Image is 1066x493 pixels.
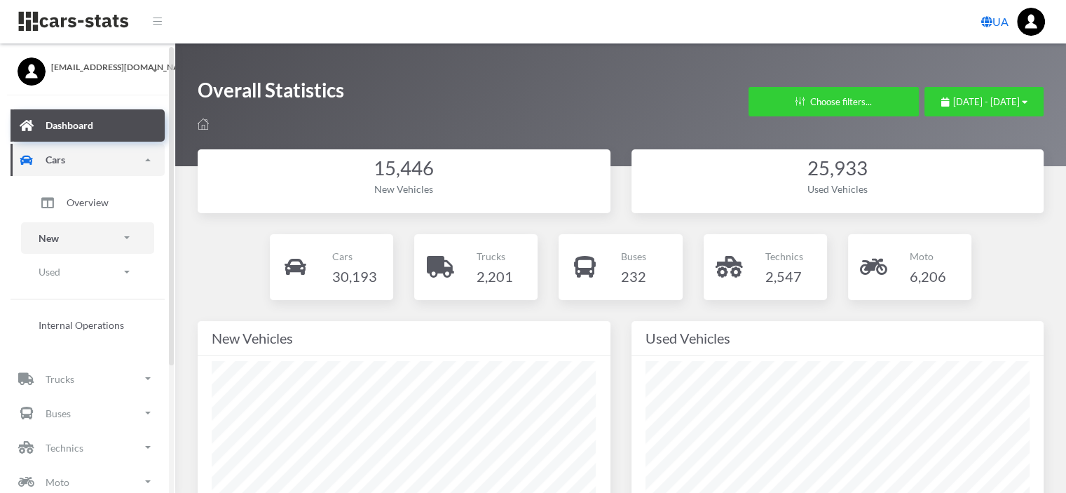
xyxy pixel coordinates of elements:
h4: 2,201 [477,265,513,288]
p: Technics [46,439,83,457]
a: UA [976,8,1014,36]
p: Moto [46,473,69,491]
p: Buses [46,405,71,422]
a: Cars [11,144,165,176]
h4: 6,206 [910,265,946,288]
span: [DATE] - [DATE] [953,96,1020,107]
a: Buses [11,397,165,429]
div: 15,446 [212,155,596,182]
p: Cars [46,151,65,168]
h4: 30,193 [332,265,376,288]
a: New [21,222,154,254]
p: Trucks [477,248,513,265]
img: navbar brand [18,11,130,32]
h4: 232 [621,265,646,288]
div: New Vehicles [212,182,596,196]
div: Used Vehicles [645,327,1030,349]
div: 25,933 [645,155,1030,182]
a: [EMAIL_ADDRESS][DOMAIN_NAME] [18,58,158,74]
p: Used [39,263,60,281]
img: ... [1017,8,1045,36]
h1: Overall Statistics [198,77,344,110]
div: New Vehicles [212,327,596,349]
a: Dashboard [11,109,165,142]
a: Overview [21,185,154,220]
div: Used Vehicles [645,182,1030,196]
span: [EMAIL_ADDRESS][DOMAIN_NAME] [51,61,158,74]
p: Trucks [46,370,74,388]
p: Technics [765,248,803,265]
p: Moto [910,248,946,265]
span: Overview [67,195,109,210]
p: New [39,229,59,247]
a: Technics [11,431,165,464]
span: Internal Operations [39,318,124,332]
button: [DATE] - [DATE] [924,87,1044,116]
p: Buses [621,248,646,265]
p: Cars [332,248,376,265]
p: Dashboard [46,116,93,134]
button: Choose filters... [749,87,919,116]
a: Trucks [11,363,165,395]
a: Used [21,256,154,288]
h4: 2,547 [765,265,803,288]
a: Internal Operations [21,311,154,339]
